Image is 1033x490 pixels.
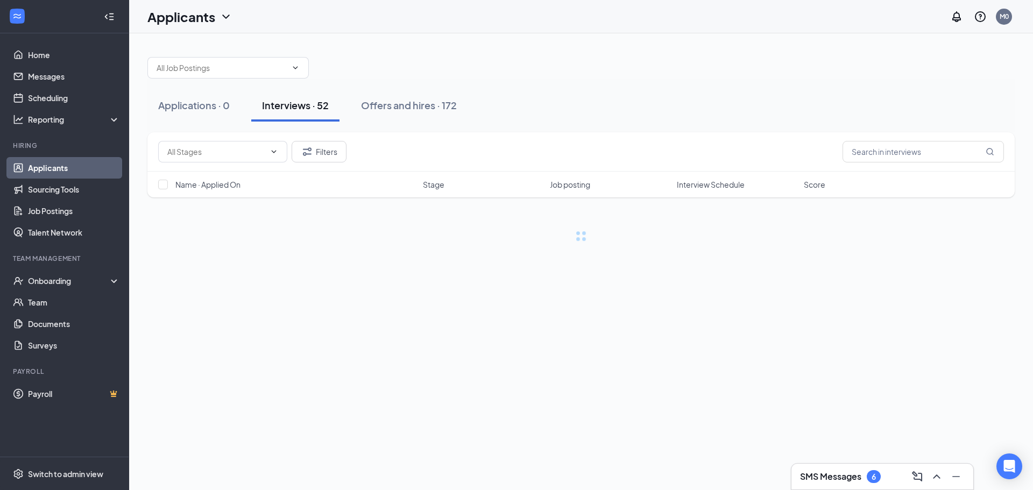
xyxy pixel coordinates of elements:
svg: ChevronDown [270,147,278,156]
svg: ComposeMessage [911,470,924,483]
svg: ChevronDown [220,10,232,23]
div: M0 [1000,12,1009,21]
input: Search in interviews [843,141,1004,162]
svg: ChevronDown [291,63,300,72]
a: Talent Network [28,222,120,243]
button: ChevronUp [928,468,945,485]
svg: MagnifyingGlass [986,147,994,156]
a: Team [28,292,120,313]
div: Reporting [28,114,121,125]
div: Switch to admin view [28,468,103,479]
svg: ChevronUp [930,470,943,483]
a: Documents [28,313,120,335]
button: Filter Filters [292,141,346,162]
svg: UserCheck [13,275,24,286]
svg: Analysis [13,114,24,125]
div: Hiring [13,141,118,150]
a: Scheduling [28,87,120,109]
span: Interview Schedule [677,179,745,190]
div: 6 [872,472,876,481]
h3: SMS Messages [800,471,861,482]
a: PayrollCrown [28,383,120,404]
a: Job Postings [28,200,120,222]
svg: Filter [301,145,314,158]
a: Sourcing Tools [28,179,120,200]
div: Open Intercom Messenger [996,453,1022,479]
a: Home [28,44,120,66]
span: Stage [423,179,444,190]
span: Name · Applied On [175,179,240,190]
span: Job posting [550,179,590,190]
div: Team Management [13,254,118,263]
div: Onboarding [28,275,111,286]
a: Surveys [28,335,120,356]
span: Score [804,179,825,190]
input: All Job Postings [157,62,287,74]
svg: Notifications [950,10,963,23]
a: Applicants [28,157,120,179]
div: Offers and hires · 172 [361,98,457,112]
svg: Minimize [950,470,963,483]
svg: WorkstreamLogo [12,11,23,22]
div: Applications · 0 [158,98,230,112]
svg: QuestionInfo [974,10,987,23]
input: All Stages [167,146,265,158]
svg: Collapse [104,11,115,22]
div: Payroll [13,367,118,376]
h1: Applicants [147,8,215,26]
div: Interviews · 52 [262,98,329,112]
svg: Settings [13,468,24,479]
button: ComposeMessage [909,468,926,485]
a: Messages [28,66,120,87]
button: Minimize [947,468,965,485]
